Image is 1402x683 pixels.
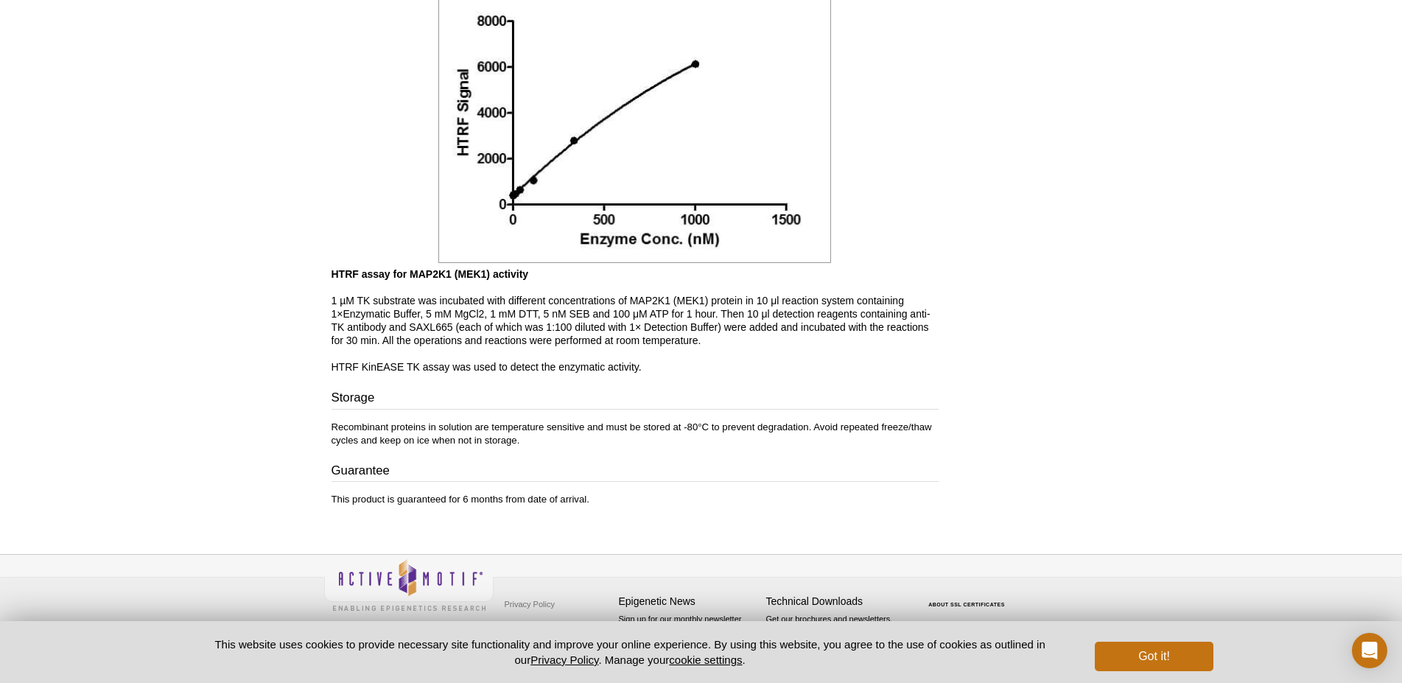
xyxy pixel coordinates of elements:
h3: Guarantee [332,462,939,483]
a: Terms & Conditions [501,615,578,637]
a: ABOUT SSL CERTIFICATES [928,602,1005,607]
p: 1 µM TK substrate was incubated with different concentrations of MAP2K1 (MEK1) protein in 10 μl r... [332,267,939,374]
p: This website uses cookies to provide necessary site functionality and improve your online experie... [189,637,1071,668]
h4: Technical Downloads [766,595,906,608]
img: Active Motif, [324,555,494,614]
p: This product is guaranteed for 6 months from date of arrival. [332,493,939,506]
table: Click to Verify - This site chose Symantec SSL for secure e-commerce and confidential communicati... [914,581,1024,613]
p: Recombinant proteins in solution are temperature sensitive and must be stored at -80°C to prevent... [332,421,939,447]
button: cookie settings [669,654,742,666]
b: HTRF assay for MAP2K1 (MEK1) activity [332,268,529,280]
button: Got it! [1095,642,1213,671]
a: Privacy Policy [530,654,598,666]
p: Get our brochures and newsletters, or request them by mail. [766,613,906,651]
h3: Storage [332,389,939,410]
p: Sign up for our monthly newsletter highlighting recent publications in the field of epigenetics. [619,613,759,663]
div: Open Intercom Messenger [1352,633,1387,668]
h4: Epigenetic News [619,595,759,608]
a: Privacy Policy [501,593,558,615]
